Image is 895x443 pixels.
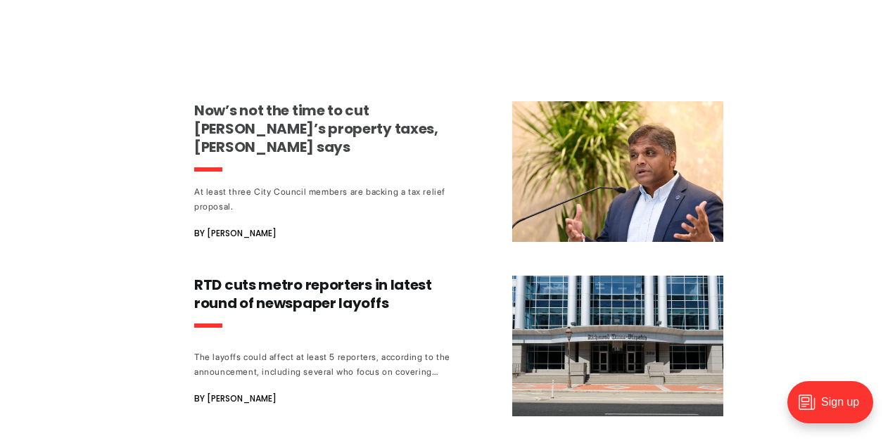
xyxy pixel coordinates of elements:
a: Now’s not the time to cut [PERSON_NAME]’s property taxes, [PERSON_NAME] says At least three City ... [194,101,723,242]
a: RTD cuts metro reporters in latest round of newspaper layoffs The layoffs could affect at least 5... [194,276,723,416]
img: Now’s not the time to cut Richmond’s property taxes, Avula says [512,101,723,242]
span: By [PERSON_NAME] [194,225,277,242]
iframe: portal-trigger [775,374,895,443]
h3: RTD cuts metro reporters in latest round of newspaper layoffs [194,276,456,312]
div: The layoffs could affect at least 5 reporters, according to the announcement, including several w... [194,349,456,379]
h3: Now’s not the time to cut [PERSON_NAME]’s property taxes, [PERSON_NAME] says [194,101,456,156]
img: RTD cuts metro reporters in latest round of newspaper layoffs [512,276,723,416]
div: At least three City Council members are backing a tax relief proposal. [194,184,456,214]
span: By [PERSON_NAME] [194,390,277,407]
